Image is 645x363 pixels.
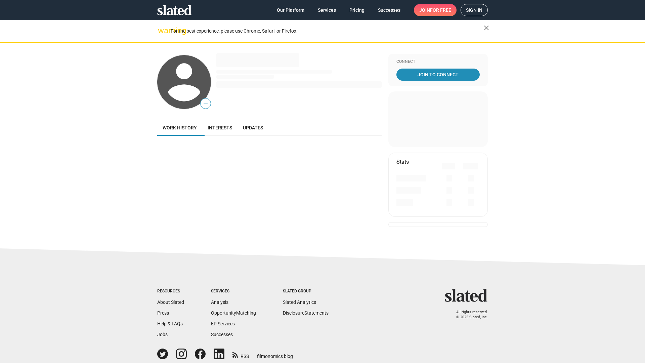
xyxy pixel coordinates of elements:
div: Slated Group [283,289,329,294]
div: For the best experience, please use Chrome, Safari, or Firefox. [171,27,484,36]
span: Services [318,4,336,16]
div: Resources [157,289,184,294]
span: Our Platform [277,4,304,16]
a: Join To Connect [396,69,480,81]
a: Pricing [344,4,370,16]
mat-icon: warning [158,27,166,35]
a: Work history [157,120,202,136]
span: Updates [243,125,263,130]
a: Sign in [461,4,488,16]
span: for free [430,4,451,16]
a: filmonomics blog [257,348,293,360]
a: About Slated [157,299,184,305]
div: Connect [396,59,480,65]
a: Joinfor free [414,4,457,16]
span: Work history [163,125,197,130]
a: Interests [202,120,238,136]
span: Interests [208,125,232,130]
a: Slated Analytics [283,299,316,305]
span: Join To Connect [398,69,478,81]
span: Pricing [349,4,364,16]
a: Updates [238,120,268,136]
a: Analysis [211,299,228,305]
span: film [257,354,265,359]
mat-card-title: Stats [396,158,409,165]
a: Services [312,4,341,16]
a: EP Services [211,321,235,326]
div: Services [211,289,256,294]
a: Our Platform [271,4,310,16]
span: Successes [378,4,400,16]
a: Successes [373,4,406,16]
a: Successes [211,332,233,337]
a: Help & FAQs [157,321,183,326]
a: RSS [232,349,249,360]
mat-icon: close [482,24,490,32]
span: Join [419,4,451,16]
a: DisclosureStatements [283,310,329,316]
span: — [201,99,211,108]
span: Sign in [466,4,482,16]
a: Jobs [157,332,168,337]
p: All rights reserved. © 2025 Slated, Inc. [449,310,488,320]
a: OpportunityMatching [211,310,256,316]
a: Press [157,310,169,316]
